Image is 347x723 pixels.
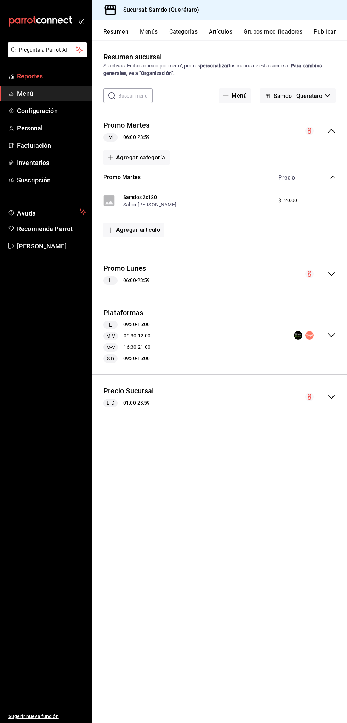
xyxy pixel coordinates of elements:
[103,332,150,340] div: 09:30 - 12:00
[8,713,86,720] span: Sugerir nueva función
[260,88,336,103] button: Samdo - Querétaro
[103,223,164,237] button: Agregar artículo
[78,18,84,24] button: open_drawer_menu
[92,114,347,147] div: collapse-menu-row
[8,42,87,57] button: Pregunta a Parrot AI
[104,399,117,407] span: L-D
[103,174,141,182] button: Promo Martes
[17,71,86,81] span: Reportes
[103,344,118,351] span: M-V
[103,28,347,40] div: navigation tabs
[118,6,199,14] h3: Sucursal: Samdo (Querétaro)
[103,321,150,329] div: 09:30 - 15:00
[17,141,86,150] span: Facturación
[200,63,229,69] strong: personalizar
[17,241,86,251] span: [PERSON_NAME]
[274,93,322,99] span: Samdo - Querétaro
[103,150,170,165] button: Agregar categoría
[123,201,176,208] button: Sabor [PERSON_NAME]
[103,399,154,407] div: 01:00 - 23:59
[17,106,86,116] span: Configuración
[103,308,143,318] button: Plataformas
[314,28,336,40] button: Publicar
[103,62,336,77] div: Si activas ‘Editar artículo por menú’, podrás los menús de esta sucursal.
[106,277,115,284] span: L
[17,224,86,234] span: Recomienda Parrot
[106,134,115,141] span: M
[17,89,86,98] span: Menú
[103,28,129,40] button: Resumen
[17,123,86,133] span: Personal
[103,354,150,363] div: 09:30 - 15:00
[140,28,158,40] button: Menús
[103,333,118,340] span: M-V
[278,197,297,204] span: $120.00
[244,28,302,40] button: Grupos modificadores
[106,321,115,329] span: L
[209,28,232,40] button: Artículos
[103,52,162,62] div: Resumen sucursal
[92,258,347,290] div: collapse-menu-row
[103,120,150,130] button: Promo Martes
[17,208,77,216] span: Ayuda
[17,175,86,185] span: Suscripción
[5,51,87,59] a: Pregunta a Parrot AI
[17,158,86,167] span: Inventarios
[92,380,347,413] div: collapse-menu-row
[330,175,336,180] button: collapse-category-row
[118,89,153,103] input: Buscar menú
[103,343,150,352] div: 16:30 - 21:00
[92,302,347,369] div: collapse-menu-row
[104,355,117,363] span: S,D
[169,28,198,40] button: Categorías
[103,263,146,274] button: Promo Lunes
[219,88,251,103] button: Menú
[103,133,150,142] div: 06:00 - 23:59
[271,174,317,181] div: Precio
[103,276,150,285] div: 06:00 - 23:59
[19,46,76,54] span: Pregunta a Parrot AI
[103,386,154,396] button: Precio Sucursal
[123,194,157,201] button: Samdos 2x120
